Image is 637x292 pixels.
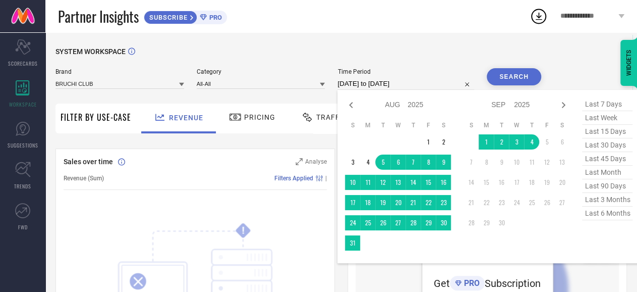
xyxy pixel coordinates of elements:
[207,14,222,21] span: PRO
[436,175,451,190] td: Sat Aug 16 2025
[539,121,554,129] th: Friday
[406,155,421,170] td: Thu Aug 07 2025
[436,215,451,230] td: Sat Aug 30 2025
[406,195,421,210] td: Thu Aug 21 2025
[582,138,632,152] span: last 30 days
[436,121,451,129] th: Saturday
[554,155,569,170] td: Sat Sep 13 2025
[461,278,480,288] span: PRO
[421,175,436,190] td: Fri Aug 15 2025
[337,68,474,75] span: Time Period
[464,155,479,170] td: Sun Sep 07 2025
[464,175,479,190] td: Sun Sep 14 2025
[494,155,509,170] td: Tue Sep 09 2025
[360,215,375,230] td: Mon Aug 25 2025
[406,175,421,190] td: Thu Aug 14 2025
[539,175,554,190] td: Fri Sep 19 2025
[524,121,539,129] th: Thursday
[494,195,509,210] td: Tue Sep 23 2025
[494,121,509,129] th: Tuesday
[436,134,451,150] td: Sat Aug 02 2025
[375,155,390,170] td: Tue Aug 05 2025
[557,99,569,111] div: Next month
[345,195,360,210] td: Sun Aug 17 2025
[509,195,524,210] td: Wed Sep 24 2025
[434,277,450,289] span: Get
[479,175,494,190] td: Mon Sep 15 2025
[494,175,509,190] td: Tue Sep 16 2025
[8,141,38,149] span: SUGGESTIONS
[61,111,131,123] span: Filter By Use-Case
[144,8,227,24] a: SUBSCRIBEPRO
[18,223,28,231] span: FWD
[14,182,31,190] span: TRENDS
[305,158,327,165] span: Analyse
[64,158,113,166] span: Sales over time
[582,207,632,220] span: last 6 months
[337,78,474,90] input: Select time period
[390,121,406,129] th: Wednesday
[479,134,494,150] td: Mon Sep 01 2025
[421,195,436,210] td: Fri Aug 22 2025
[296,158,303,165] svg: Zoom
[464,121,479,129] th: Sunday
[530,7,548,25] div: Open download list
[464,215,479,230] td: Sun Sep 28 2025
[582,98,632,111] span: last 7 days
[406,121,421,129] th: Thursday
[8,60,38,67] span: SCORECARDS
[539,134,554,150] td: Fri Sep 05 2025
[345,215,360,230] td: Sun Aug 24 2025
[345,155,360,170] td: Sun Aug 03 2025
[55,68,184,75] span: Brand
[390,155,406,170] td: Wed Aug 06 2025
[494,134,509,150] td: Tue Sep 02 2025
[345,175,360,190] td: Sun Aug 10 2025
[360,121,375,129] th: Monday
[197,68,325,75] span: Category
[487,68,541,85] button: Search
[554,121,569,129] th: Saturday
[345,235,360,251] td: Sun Aug 31 2025
[58,6,139,27] span: Partner Insights
[9,101,37,108] span: WORKSPACE
[421,134,436,150] td: Fri Aug 01 2025
[375,195,390,210] td: Tue Aug 19 2025
[494,215,509,230] td: Tue Sep 30 2025
[479,215,494,230] td: Mon Sep 29 2025
[582,193,632,207] span: last 3 months
[345,121,360,129] th: Sunday
[479,121,494,129] th: Monday
[524,175,539,190] td: Thu Sep 18 2025
[375,215,390,230] td: Tue Aug 26 2025
[360,175,375,190] td: Mon Aug 11 2025
[390,215,406,230] td: Wed Aug 27 2025
[375,175,390,190] td: Tue Aug 12 2025
[345,99,357,111] div: Previous month
[390,175,406,190] td: Wed Aug 13 2025
[242,225,245,236] tspan: !
[360,195,375,210] td: Mon Aug 18 2025
[316,113,348,121] span: Traffic
[375,121,390,129] th: Tuesday
[524,195,539,210] td: Thu Sep 25 2025
[390,195,406,210] td: Wed Aug 20 2025
[479,195,494,210] td: Mon Sep 22 2025
[406,215,421,230] td: Thu Aug 28 2025
[554,134,569,150] td: Sat Sep 06 2025
[421,215,436,230] td: Fri Aug 29 2025
[554,175,569,190] td: Sat Sep 20 2025
[436,155,451,170] td: Sat Aug 09 2025
[509,121,524,129] th: Wednesday
[509,134,524,150] td: Wed Sep 03 2025
[509,175,524,190] td: Wed Sep 17 2025
[360,155,375,170] td: Mon Aug 04 2025
[325,175,327,182] span: |
[539,195,554,210] td: Fri Sep 26 2025
[464,195,479,210] td: Sun Sep 21 2025
[421,155,436,170] td: Fri Aug 08 2025
[169,114,203,122] span: Revenue
[539,155,554,170] td: Fri Sep 12 2025
[582,166,632,179] span: last month
[64,175,104,182] span: Revenue (Sum)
